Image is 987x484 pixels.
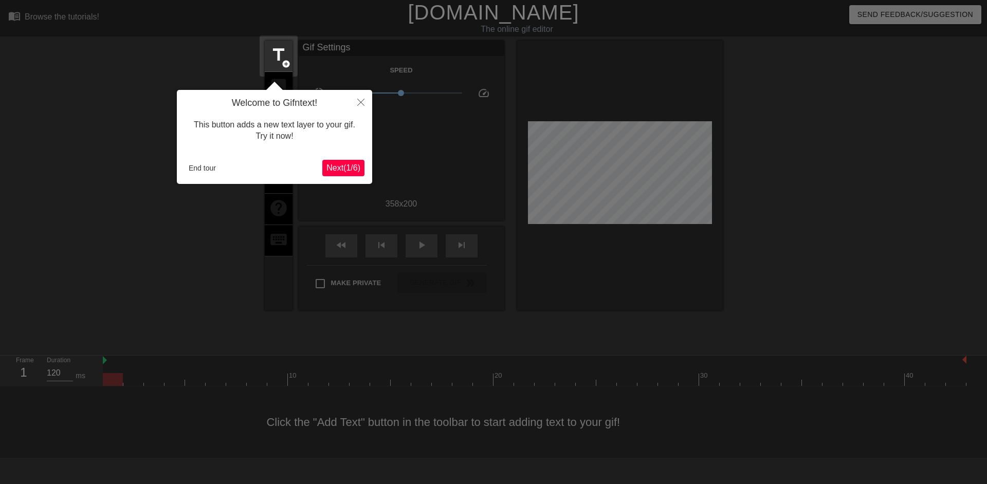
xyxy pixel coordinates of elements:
button: Next [322,160,364,176]
button: Close [350,90,372,114]
button: End tour [185,160,220,176]
span: Next ( 1 / 6 ) [326,163,360,172]
h4: Welcome to Gifntext! [185,98,364,109]
div: This button adds a new text layer to your gif. Try it now! [185,109,364,153]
